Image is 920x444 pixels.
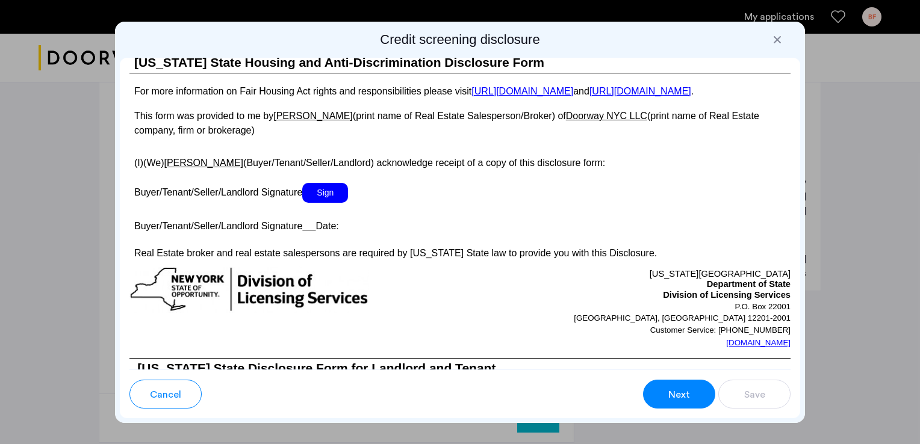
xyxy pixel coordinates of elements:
[273,111,353,121] u: [PERSON_NAME]
[129,380,202,409] button: button
[129,267,369,313] img: new-york-logo.png
[129,53,791,73] h1: [US_STATE] State Housing and Anti-Discrimination Disclosure Form
[566,111,647,121] u: Doorway NYC LLC
[164,158,243,168] u: [PERSON_NAME]
[129,215,791,233] p: Buyer/Tenant/Seller/Landlord Signature Date:
[718,380,791,409] button: button
[150,387,181,402] span: Cancel
[589,86,691,96] a: [URL][DOMAIN_NAME]
[726,337,791,349] a: [DOMAIN_NAME]
[120,31,800,48] h2: Credit screening disclosure
[460,290,791,301] p: Division of Licensing Services
[129,150,791,170] p: (I)(We) (Buyer/Tenant/Seller/Landlord) acknowledge receipt of a copy of this disclosure form:
[129,86,791,96] p: For more information on Fair Housing Act rights and responsibilities please visit and .
[668,387,690,402] span: Next
[460,267,791,280] p: [US_STATE][GEOGRAPHIC_DATA]
[460,301,791,313] p: P.O. Box 22001
[643,380,715,409] button: button
[129,358,791,378] h3: [US_STATE] State Disclosure Form for Landlord and Tenant
[129,246,791,261] p: Real Estate broker and real estate salespersons are required by [US_STATE] State law to provide y...
[129,109,791,138] p: This form was provided to me by (print name of Real Estate Salesperson/Broker) of (print name of ...
[302,183,348,203] span: Sign
[460,312,791,324] p: [GEOGRAPHIC_DATA], [GEOGRAPHIC_DATA] 12201-2001
[744,387,765,402] span: Save
[134,187,302,197] span: Buyer/Tenant/Seller/Landlord Signature
[460,324,791,336] p: Customer Service: [PHONE_NUMBER]
[471,86,573,96] a: [URL][DOMAIN_NAME]
[460,279,791,290] p: Department of State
